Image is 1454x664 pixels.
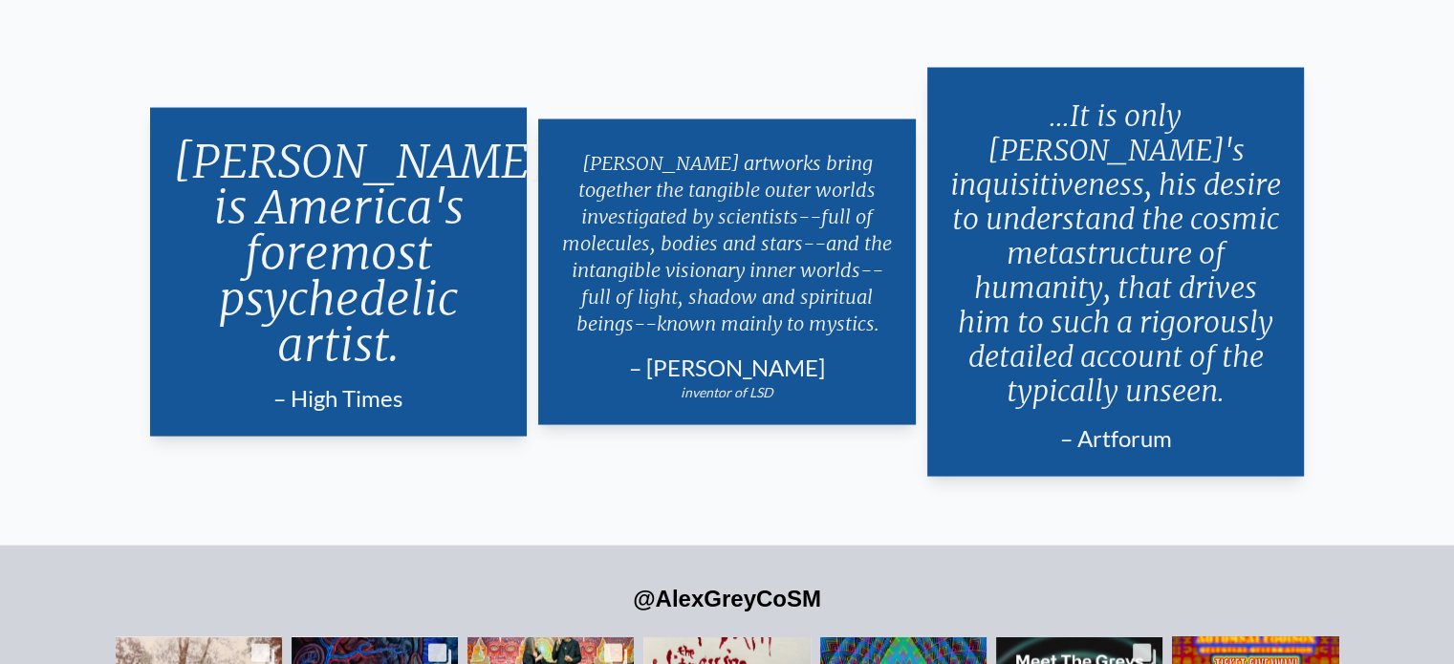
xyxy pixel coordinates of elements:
p: ...It is only [PERSON_NAME]'s inquisitiveness, his desire to understand the cosmic metastructure ... [950,91,1282,416]
em: inventor of LSD [681,384,773,400]
div: – [PERSON_NAME] [561,353,893,383]
div: – Artforum [950,423,1282,454]
div: – High Times [173,383,505,414]
p: [PERSON_NAME] artworks bring together the tangible outer worlds investigated by scientists--full ... [561,142,893,345]
a: @AlexGreyCoSM [633,586,821,611]
p: [PERSON_NAME] is America's foremost psychedelic artist. [173,131,505,375]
